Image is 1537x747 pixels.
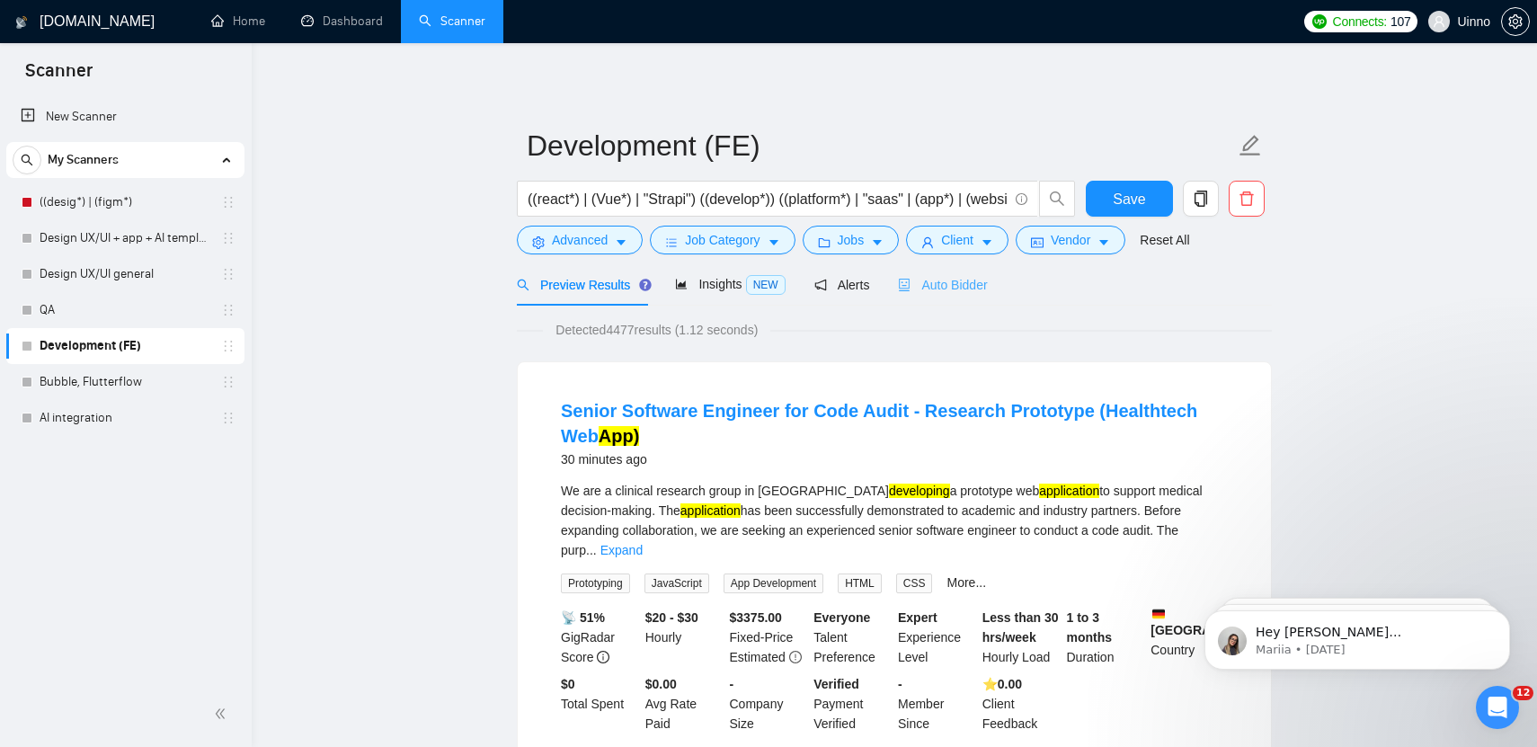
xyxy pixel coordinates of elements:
b: 1 to 3 months [1067,610,1113,645]
div: Hourly Load [979,608,1063,667]
span: delete [1230,191,1264,207]
span: 107 [1390,12,1410,31]
span: setting [1502,14,1529,29]
span: Hey [PERSON_NAME][EMAIL_ADDRESS][PERSON_NAME][DOMAIN_NAME], Looks like your Upwork agency Uinno r... [78,52,309,316]
div: Country [1147,608,1231,667]
span: search [517,279,529,291]
span: holder [221,267,235,281]
div: Duration [1063,608,1148,667]
b: Everyone [813,610,870,625]
input: Search Freelance Jobs... [528,188,1008,210]
span: info-circle [597,651,609,663]
div: Tooltip anchor [637,277,653,293]
span: setting [532,236,545,249]
iframe: Intercom notifications message [1177,573,1537,698]
span: Auto Bidder [898,278,987,292]
b: ⭐️ 0.00 [982,677,1022,691]
span: CSS [896,574,933,593]
span: holder [221,195,235,209]
span: ... [586,543,597,557]
button: search [13,146,41,174]
span: Preview Results [517,278,646,292]
mark: App) [599,426,640,446]
span: double-left [214,705,232,723]
a: More... [946,575,986,590]
a: QA [40,292,210,328]
span: idcard [1031,236,1044,249]
button: delete [1229,181,1265,217]
div: Payment Verified [810,674,894,734]
img: upwork-logo.png [1312,14,1327,29]
p: Message from Mariia, sent 13w ago [78,69,310,85]
button: userClientcaret-down [906,226,1008,254]
span: Scanner [11,58,107,95]
iframe: Intercom live chat [1476,686,1519,729]
b: Expert [898,610,937,625]
div: Experience Level [894,608,979,667]
b: $ 3375.00 [730,610,782,625]
button: idcardVendorcaret-down [1016,226,1125,254]
b: Verified [813,677,859,691]
button: search [1039,181,1075,217]
a: Development (FE) [40,328,210,364]
button: folderJobscaret-down [803,226,900,254]
div: We are a clinical research group in [GEOGRAPHIC_DATA] a prototype web to support medical decision... [561,481,1228,560]
button: setting [1501,7,1530,36]
li: New Scanner [6,99,244,135]
div: Member Since [894,674,979,734]
span: exclamation-circle [789,651,802,663]
span: caret-down [871,236,884,249]
span: holder [221,231,235,245]
a: dashboardDashboard [301,13,383,29]
a: searchScanner [419,13,485,29]
span: Advanced [552,230,608,250]
span: NEW [746,275,786,295]
span: copy [1184,191,1218,207]
span: Vendor [1051,230,1090,250]
span: My Scanners [48,142,119,178]
a: homeHome [211,13,265,29]
div: Avg Rate Paid [642,674,726,734]
a: Design UX/UI + app + AI template [40,220,210,256]
span: area-chart [675,278,688,290]
span: Detected 4477 results (1.12 seconds) [543,320,770,340]
input: Scanner name... [527,123,1235,168]
span: Job Category [685,230,760,250]
a: Expand [600,543,643,557]
span: 12 [1513,686,1533,700]
span: HTML [838,574,882,593]
button: barsJob Categorycaret-down [650,226,795,254]
div: 30 minutes ago [561,449,1228,470]
div: Total Spent [557,674,642,734]
span: JavaScript [644,574,709,593]
span: Save [1113,188,1145,210]
b: - [898,677,902,691]
span: Prototyping [561,574,630,593]
a: ((desig*) | (figm*) [40,184,210,220]
span: holder [221,375,235,389]
b: [GEOGRAPHIC_DATA] [1151,608,1285,637]
a: Bubble, Flutterflow [40,364,210,400]
b: $ 0 [561,677,575,691]
div: Client Feedback [979,674,1063,734]
button: settingAdvancedcaret-down [517,226,643,254]
span: search [1040,191,1074,207]
button: copy [1183,181,1219,217]
span: folder [818,236,831,249]
a: New Scanner [21,99,230,135]
a: Design UX/UI general [40,256,210,292]
a: Reset All [1140,230,1189,250]
span: search [13,154,40,166]
span: edit [1239,134,1262,157]
span: Connects: [1333,12,1387,31]
span: caret-down [981,236,993,249]
span: Insights [675,277,785,291]
mark: application [1039,484,1099,498]
div: Hourly [642,608,726,667]
img: logo [15,8,28,37]
span: App Development [724,574,823,593]
div: Fixed-Price [726,608,811,667]
b: $0.00 [645,677,677,691]
b: 📡 51% [561,610,605,625]
span: user [1433,15,1445,28]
